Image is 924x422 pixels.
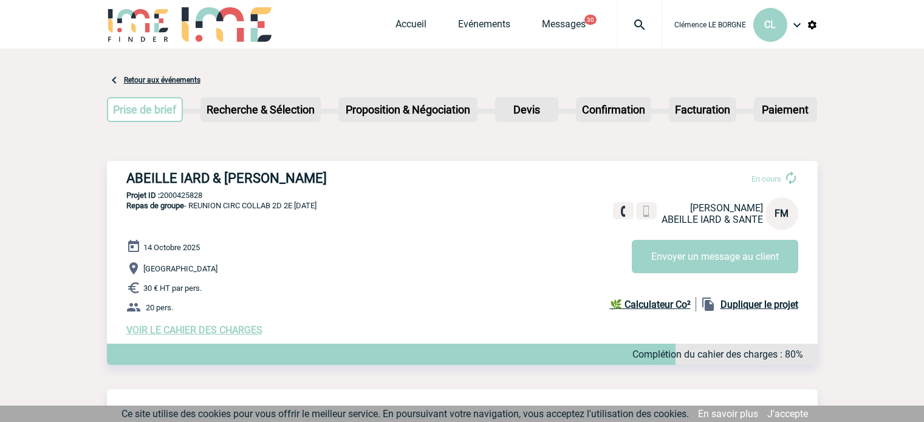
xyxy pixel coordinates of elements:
span: ABEILLE IARD & SANTE [662,214,763,225]
a: Accueil [395,18,426,35]
h3: ABEILLE IARD & [PERSON_NAME] [126,171,491,186]
a: Retour aux événements [124,76,200,84]
button: Envoyer un message au client [632,240,798,273]
a: 🌿 Calculateur Co² [610,297,696,311]
button: 30 [584,15,597,25]
span: CL [764,19,776,30]
span: 14 Octobre 2025 [143,243,200,252]
span: 30 € HT par pers. [143,284,202,293]
p: Confirmation [577,98,650,121]
a: En savoir plus [698,408,758,420]
p: Paiement [755,98,816,121]
span: Repas de groupe [126,201,184,210]
b: Dupliquer le projet [720,299,798,310]
span: [GEOGRAPHIC_DATA] [143,264,217,273]
span: FM [775,208,789,219]
p: Recherche & Sélection [202,98,320,121]
span: - REUNION CIRC COLLAB 2D 2E [DATE] [126,201,317,210]
p: Devis [496,98,557,121]
b: Projet ID : [126,191,160,200]
a: Messages [542,18,586,35]
p: 2000425828 [107,191,818,200]
p: Prise de brief [108,98,182,121]
span: Ce site utilise des cookies pour vous offrir le meilleur service. En poursuivant votre navigation... [121,408,689,420]
span: 20 pers. [146,303,173,312]
img: fixe.png [618,206,629,217]
p: Proposition & Négociation [340,98,476,121]
img: portable.png [641,206,652,217]
a: Evénements [458,18,510,35]
b: 🌿 Calculateur Co² [610,299,691,310]
img: file_copy-black-24dp.png [701,297,716,311]
img: IME-Finder [107,7,170,42]
span: Clémence LE BORGNE [674,21,746,29]
span: En cours [751,174,781,183]
a: VOIR LE CAHIER DES CHARGES [126,324,262,336]
p: Facturation [670,98,735,121]
a: J'accepte [767,408,808,420]
span: [PERSON_NAME] [690,202,763,214]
